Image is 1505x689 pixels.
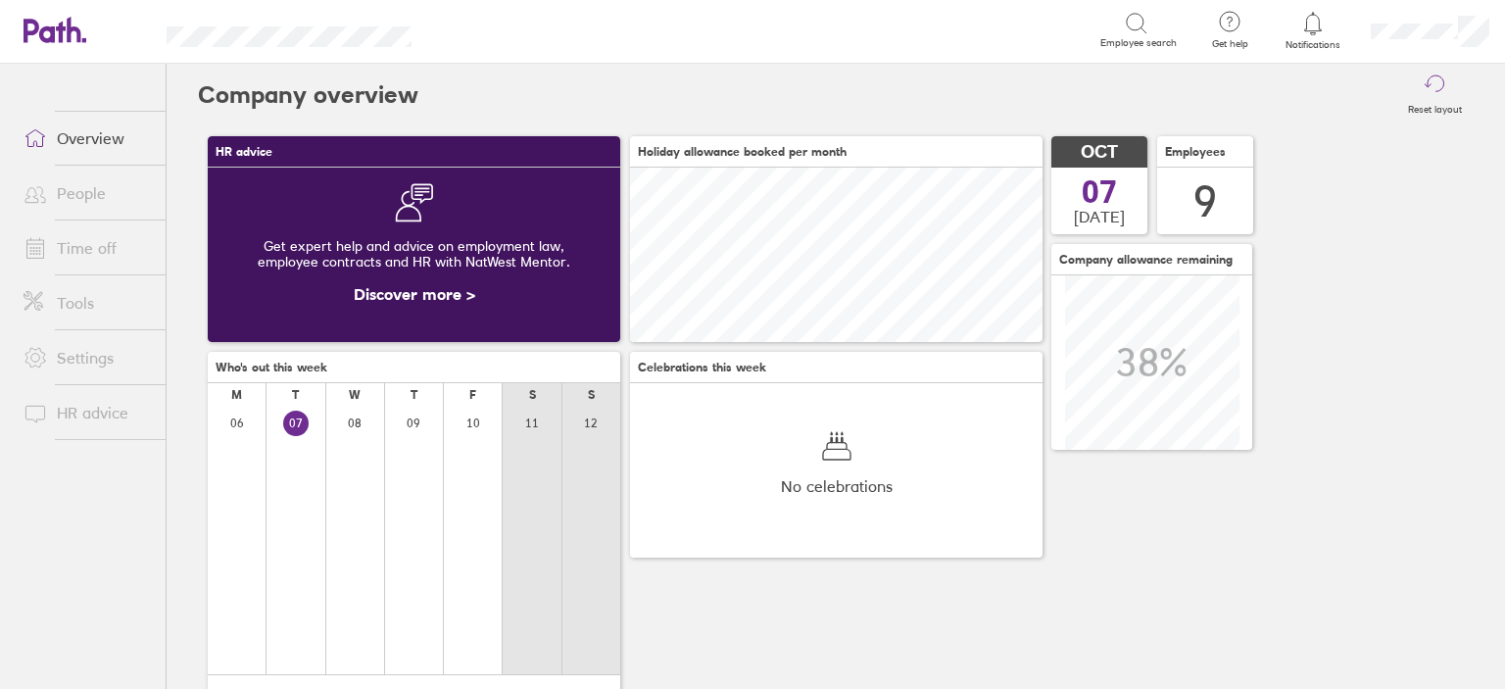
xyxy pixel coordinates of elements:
span: Notifications [1282,39,1345,51]
a: HR advice [8,393,166,432]
span: OCT [1081,142,1118,163]
h2: Company overview [198,64,418,126]
span: Employees [1165,145,1226,159]
a: Tools [8,283,166,322]
a: Time off [8,228,166,268]
span: Holiday allowance booked per month [638,145,847,159]
div: M [231,388,242,402]
div: W [349,388,361,402]
div: 9 [1193,176,1217,226]
div: Get expert help and advice on employment law, employee contracts and HR with NatWest Mentor. [223,222,605,285]
span: No celebrations [781,477,893,495]
div: S [529,388,536,402]
div: Search [464,21,514,38]
span: Celebrations this week [638,361,766,374]
a: Settings [8,338,166,377]
a: Overview [8,119,166,158]
span: 07 [1082,176,1117,208]
span: HR advice [216,145,272,159]
div: F [469,388,476,402]
div: T [411,388,417,402]
a: Notifications [1282,10,1345,51]
span: [DATE] [1074,208,1125,225]
label: Reset layout [1396,98,1474,116]
span: Who's out this week [216,361,327,374]
span: Get help [1198,38,1262,50]
a: Discover more > [354,284,475,304]
span: Company allowance remaining [1059,253,1233,267]
span: Employee search [1100,37,1177,49]
div: S [588,388,595,402]
a: People [8,173,166,213]
div: T [292,388,299,402]
button: Reset layout [1396,64,1474,126]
